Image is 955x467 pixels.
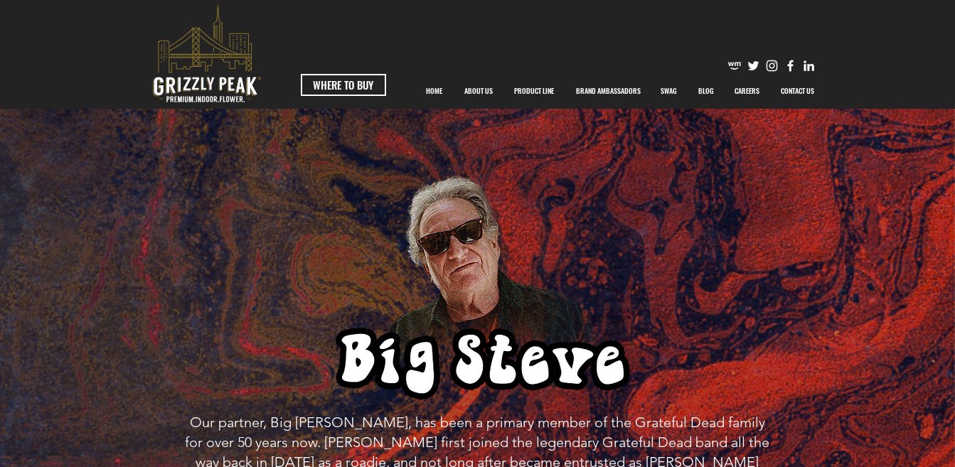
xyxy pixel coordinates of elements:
p: CAREERS [727,73,767,109]
p: SWAG [653,73,684,109]
div: BRAND AMBASSADORS [565,73,650,109]
a: WHERE TO BUY [301,74,386,96]
a: BLOG [688,73,724,109]
img: Likedin [801,58,816,73]
p: BLOG [691,73,721,109]
img: weedmaps [727,58,742,73]
img: big-steve-solo.png [300,323,656,401]
p: BRAND AMBASSADORS [569,73,648,109]
img: Twitter [746,58,761,73]
a: HOME [415,73,454,109]
p: HOME [419,73,449,109]
a: SWAG [650,73,688,109]
a: PRODUCT LINE [503,73,565,109]
img: big-steve-cannabis-dispensary [347,166,609,447]
span: WHERE TO BUY [313,77,373,92]
img: Instagram [764,58,779,73]
svg: premium-indoor-flower [153,5,261,102]
p: ABOUT US [457,73,500,109]
p: PRODUCT LINE [507,73,561,109]
a: ABOUT US [454,73,503,109]
nav: Site [415,73,826,109]
p: CONTACT US [774,73,821,109]
a: CAREERS [724,73,770,109]
ul: Social Bar [727,58,816,73]
img: Facebook [783,58,798,73]
a: CONTACT US [770,73,826,109]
